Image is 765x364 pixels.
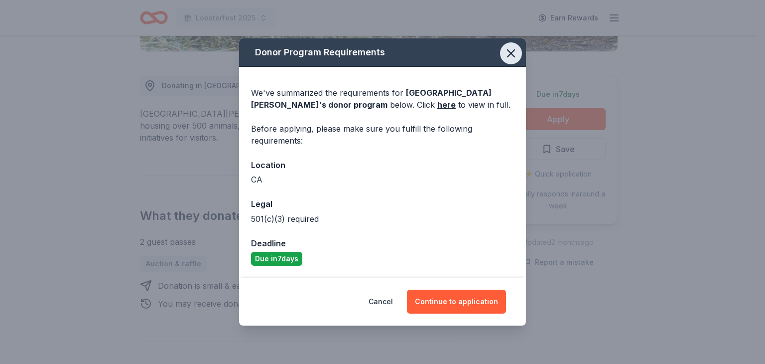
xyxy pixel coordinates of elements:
div: Before applying, please make sure you fulfill the following requirements: [251,123,514,147]
div: Deadline [251,237,514,250]
button: Cancel [369,290,393,314]
div: Location [251,159,514,172]
div: Due in 7 days [251,252,302,266]
button: Continue to application [407,290,506,314]
a: here [437,99,456,111]
div: CA [251,174,514,185]
div: 501(c)(3) required [251,213,514,225]
div: Donor Program Requirements [239,38,526,67]
div: We've summarized the requirements for below. Click to view in full. [251,87,514,111]
div: Legal [251,197,514,210]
